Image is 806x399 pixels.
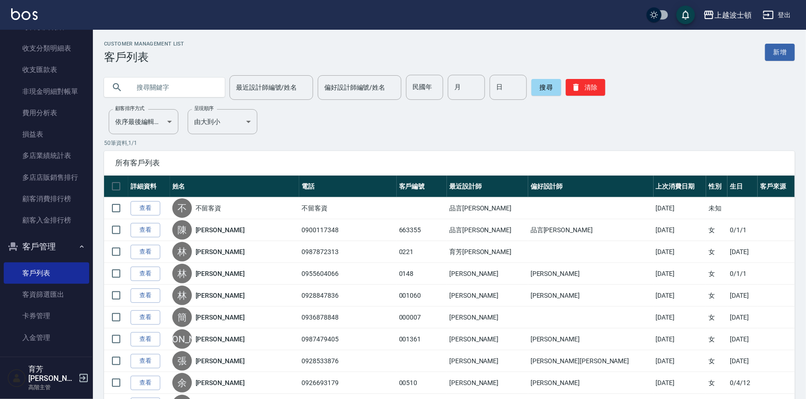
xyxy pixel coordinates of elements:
td: 001361 [397,328,447,350]
a: 顧客消費排行榜 [4,188,89,209]
button: 客戶管理 [4,235,89,259]
td: 女 [706,307,727,328]
a: 收支分類明細表 [4,38,89,59]
button: 上越波士頓 [700,6,755,25]
th: 詳細資料 [128,176,170,197]
td: 0987872313 [299,241,397,263]
td: [DATE] [654,372,707,394]
a: [PERSON_NAME] [196,269,245,278]
td: 0/1/1 [727,219,758,241]
div: 上越波士頓 [714,9,752,21]
p: 高階主管 [28,383,76,392]
label: 呈現順序 [194,105,214,112]
td: [DATE] [727,285,758,307]
td: 未知 [706,197,727,219]
div: 由大到小 [188,109,257,134]
th: 電話 [299,176,397,197]
a: [PERSON_NAME] [196,313,245,322]
td: 女 [706,241,727,263]
td: 女 [706,219,727,241]
th: 生日 [727,176,758,197]
th: 客戶編號 [397,176,447,197]
td: [PERSON_NAME] [528,372,654,394]
div: 林 [172,264,192,283]
a: [PERSON_NAME] [196,378,245,387]
td: [PERSON_NAME] [447,307,528,328]
div: [PERSON_NAME] [172,329,192,349]
a: 查看 [131,376,160,390]
td: [DATE] [654,328,707,350]
button: 登出 [759,7,795,24]
a: 客資篩選匯出 [4,284,89,305]
td: 00510 [397,372,447,394]
th: 性別 [706,176,727,197]
a: 入金管理 [4,327,89,348]
td: 品言[PERSON_NAME] [528,219,654,241]
td: 001060 [397,285,447,307]
div: 不 [172,198,192,218]
td: [PERSON_NAME] [447,328,528,350]
td: [DATE] [727,328,758,350]
div: 林 [172,286,192,305]
h2: Customer Management List [104,41,184,47]
a: 顧客入金排行榜 [4,209,89,231]
a: 費用分析表 [4,102,89,124]
a: 查看 [131,310,160,325]
td: 品言[PERSON_NAME] [447,197,528,219]
td: 0928533876 [299,350,397,372]
td: 0/4/12 [727,372,758,394]
span: 所有客戶列表 [115,158,784,168]
td: [PERSON_NAME] [447,350,528,372]
div: 依序最後編輯時間 [109,109,178,134]
td: 0928847836 [299,285,397,307]
td: [DATE] [654,197,707,219]
img: Person [7,369,26,387]
a: 查看 [131,245,160,259]
a: [PERSON_NAME] [196,334,245,344]
a: 客戶列表 [4,262,89,284]
td: [DATE] [654,350,707,372]
a: 查看 [131,354,160,368]
a: 損益表 [4,124,89,145]
td: [PERSON_NAME][PERSON_NAME] [528,350,654,372]
a: [PERSON_NAME] [196,247,245,256]
td: 000007 [397,307,447,328]
td: [PERSON_NAME] [447,372,528,394]
a: 卡券管理 [4,305,89,327]
a: [PERSON_NAME] [196,291,245,300]
a: 多店店販銷售排行 [4,167,89,188]
div: 張 [172,351,192,371]
td: [DATE] [654,285,707,307]
td: [DATE] [727,241,758,263]
td: 品言[PERSON_NAME] [447,219,528,241]
td: 不留客資 [299,197,397,219]
td: 女 [706,328,727,350]
td: 女 [706,285,727,307]
div: 林 [172,242,192,262]
td: [DATE] [727,307,758,328]
th: 偏好設計師 [528,176,654,197]
td: 0221 [397,241,447,263]
a: [PERSON_NAME] [196,356,245,366]
h3: 客戶列表 [104,51,184,64]
td: [PERSON_NAME] [447,285,528,307]
a: 查看 [131,288,160,303]
button: save [676,6,695,24]
td: 0936878848 [299,307,397,328]
a: 新增 [765,44,795,61]
td: [PERSON_NAME] [447,263,528,285]
td: [PERSON_NAME] [528,328,654,350]
a: 非現金明細對帳單 [4,81,89,102]
td: [PERSON_NAME] [528,263,654,285]
a: 查看 [131,223,160,237]
a: 多店業績統計表 [4,145,89,166]
a: 查看 [131,332,160,347]
th: 最近設計師 [447,176,528,197]
td: 育芳[PERSON_NAME] [447,241,528,263]
td: [DATE] [727,350,758,372]
h5: 育芳[PERSON_NAME] [28,365,76,383]
p: 50 筆資料, 1 / 1 [104,139,795,147]
div: 陳 [172,220,192,240]
td: [DATE] [654,241,707,263]
button: 員工及薪資 [4,352,89,376]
